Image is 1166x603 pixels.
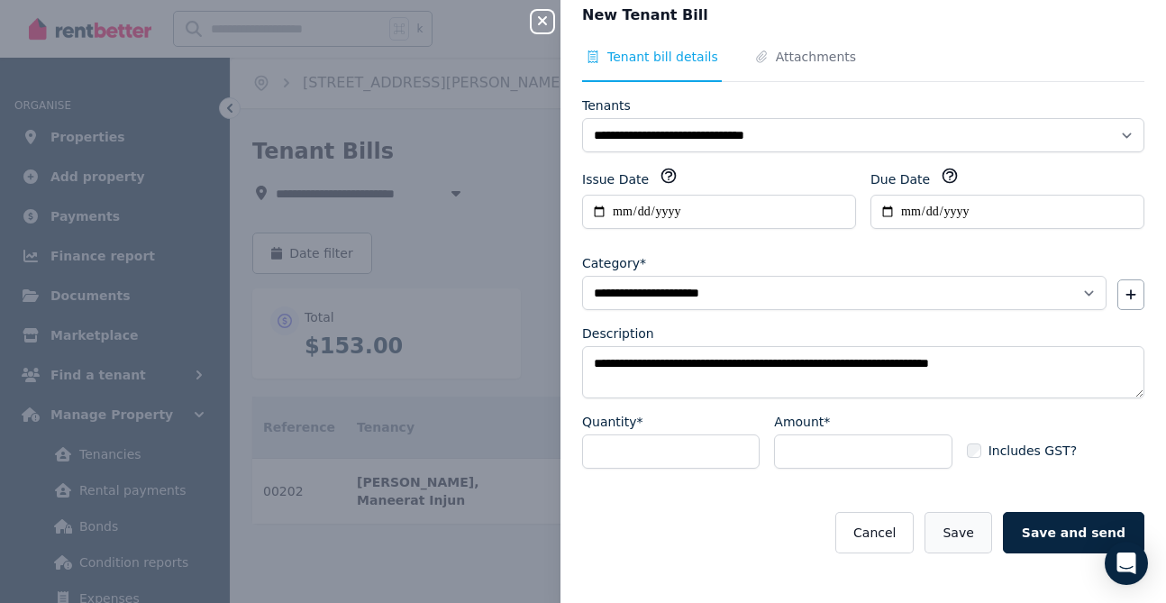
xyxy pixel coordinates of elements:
label: Due Date [870,170,930,188]
label: Category* [582,254,646,272]
button: Save and send [1003,512,1144,553]
span: Attachments [776,48,856,66]
div: Open Intercom Messenger [1105,542,1148,585]
label: Quantity* [582,413,643,431]
span: Includes GST? [988,442,1077,460]
span: New Tenant Bill [582,5,708,26]
input: Includes GST? [967,443,981,458]
label: Description [582,324,654,343]
span: Tenant bill details [607,48,718,66]
label: Issue Date [582,170,649,188]
label: Amount* [774,413,830,431]
button: Cancel [835,512,914,553]
nav: Tabs [582,48,1144,82]
label: Tenants [582,96,631,114]
button: Save [925,512,991,553]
